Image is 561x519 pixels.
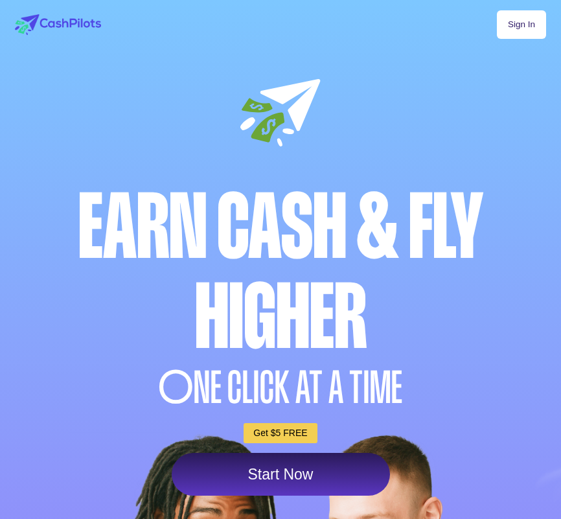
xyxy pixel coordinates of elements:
[159,365,194,410] span: O
[172,453,390,496] a: Start Now
[12,365,549,410] div: NE CLICK AT A TIME
[244,423,317,443] a: Get $5 FREE
[15,14,101,35] img: logo
[12,182,549,362] div: Earn Cash & Fly higher
[497,10,546,39] a: Sign In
